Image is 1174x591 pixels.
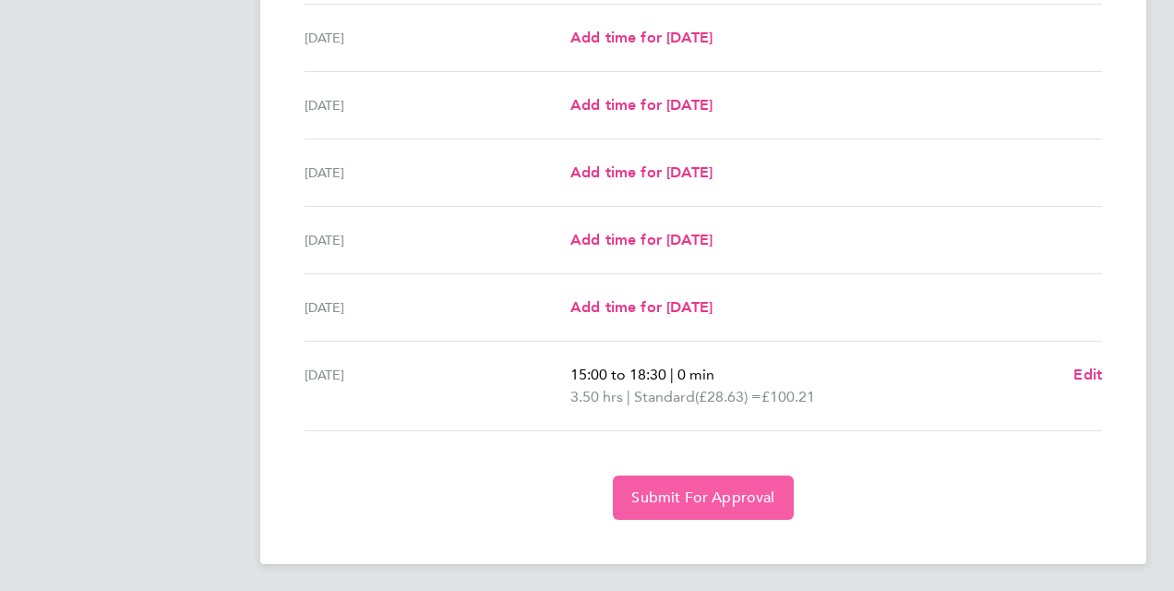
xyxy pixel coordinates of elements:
button: Submit For Approval [613,476,793,520]
span: Add time for [DATE] [570,163,713,181]
span: Add time for [DATE] [570,231,713,248]
span: (£28.63) = [695,388,761,405]
div: [DATE] [305,296,570,319]
a: Add time for [DATE] [570,162,713,184]
a: Add time for [DATE] [570,27,713,49]
span: | [670,366,674,383]
span: Submit For Approval [631,488,774,507]
div: [DATE] [305,162,570,184]
span: 3.50 hrs [570,388,623,405]
span: Add time for [DATE] [570,29,713,46]
a: Add time for [DATE] [570,94,713,116]
div: [DATE] [305,364,570,408]
span: 15:00 to 18:30 [570,366,666,383]
span: Add time for [DATE] [570,298,713,316]
span: 0 min [677,366,714,383]
a: Add time for [DATE] [570,229,713,251]
a: Edit [1073,364,1102,386]
span: | [627,388,630,405]
span: Edit [1073,366,1102,383]
span: Standard [634,386,695,408]
div: [DATE] [305,229,570,251]
span: £100.21 [761,388,815,405]
span: Add time for [DATE] [570,96,713,114]
a: Add time for [DATE] [570,296,713,319]
div: [DATE] [305,94,570,116]
div: [DATE] [305,27,570,49]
